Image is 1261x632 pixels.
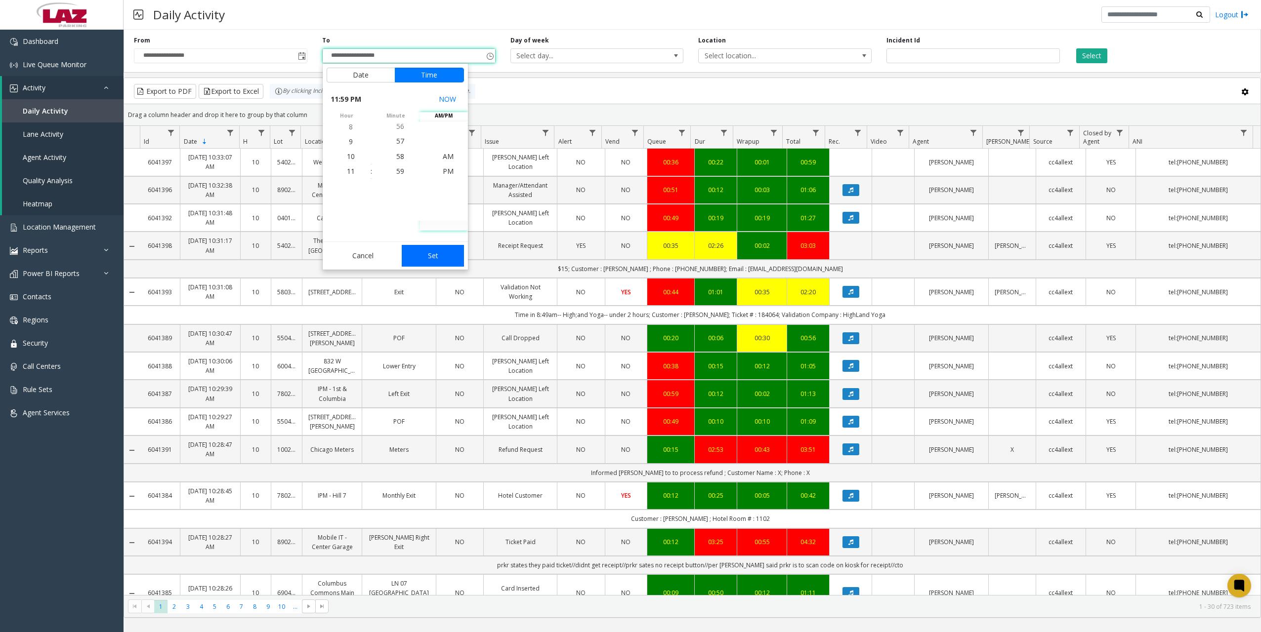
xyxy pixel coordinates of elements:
[1092,287,1130,297] a: NO
[134,84,196,99] button: Export to PDF
[275,87,283,95] img: infoIcon.svg
[1042,241,1080,250] a: cc4allext
[2,122,124,146] a: Lane Activity
[1142,287,1255,297] a: tel:[PHONE_NUMBER]
[247,417,265,426] a: 10
[490,153,551,171] a: [PERSON_NAME] Left Location
[308,236,356,255] a: The Audubon [GEOGRAPHIC_DATA]
[886,36,920,45] label: Incident Id
[308,384,356,403] a: IPM - 1st & Columbia
[10,270,18,278] img: 'icon'
[186,356,234,375] a: [DATE] 10:30:06 AM
[1042,185,1080,195] a: cc4allext
[611,213,641,223] a: NO
[10,363,18,371] img: 'icon'
[743,185,781,195] a: 00:03
[793,389,823,398] a: 01:13
[586,126,599,139] a: Alert Filter Menu
[10,38,18,46] img: 'icon'
[653,389,688,398] a: 00:59
[967,126,980,139] a: Agent Filter Menu
[146,445,174,454] a: 6041391
[743,333,781,343] a: 00:30
[277,333,296,343] a: 550463
[368,333,430,343] a: POF
[1092,417,1130,426] a: YES
[247,185,265,195] a: 10
[490,181,551,199] a: Manager/Attendant Assisted
[277,361,296,371] a: 600440
[277,417,296,426] a: 550463
[611,361,641,371] a: NO
[621,390,630,398] span: NO
[701,389,731,398] a: 00:12
[146,158,174,167] a: 6041397
[1092,333,1130,343] a: YES
[743,417,781,426] a: 00:10
[1042,417,1080,426] a: cc4allext
[563,445,598,454] a: NO
[563,241,598,250] a: YES
[186,329,234,348] a: [DATE] 10:30:47 AM
[793,287,823,297] div: 02:20
[675,126,688,139] a: Queue Filter Menu
[308,287,356,297] a: [STREET_ADDRESS]
[793,213,823,223] div: 01:27
[611,333,641,343] a: NO
[442,287,477,297] a: NO
[1142,213,1255,223] a: tel:[PHONE_NUMBER]
[621,186,630,194] span: NO
[1014,126,1027,139] a: Parker Filter Menu
[308,445,356,454] a: Chicago Meters
[402,245,464,267] button: Set
[653,158,688,167] a: 00:36
[247,158,265,167] a: 10
[2,146,124,169] a: Agent Activity
[539,126,552,139] a: Issue Filter Menu
[277,158,296,167] a: 540222
[277,213,296,223] a: 040188
[1106,158,1116,166] span: YES
[1142,361,1255,371] a: tel:[PHONE_NUMBER]
[1106,241,1116,250] span: YES
[1241,9,1249,20] img: logout
[164,126,177,139] a: Id Filter Menu
[277,185,296,195] a: 890201
[308,213,356,223] a: Capitol Lot
[186,208,234,227] a: [DATE] 10:31:48 AM
[793,241,823,250] a: 03:03
[743,389,781,398] div: 00:02
[851,126,865,139] a: Rec. Filter Menu
[277,287,296,297] a: 580373
[1063,126,1077,139] a: Source Filter Menu
[921,333,982,343] a: [PERSON_NAME]
[563,361,598,371] a: NO
[793,417,823,426] a: 01:09
[653,445,688,454] a: 00:15
[1142,333,1255,343] a: tel:[PHONE_NUMBER]
[510,36,549,45] label: Day of week
[442,333,477,343] a: NO
[23,222,96,232] span: Location Management
[743,241,781,250] a: 00:02
[1106,334,1116,342] span: YES
[186,153,234,171] a: [DATE] 10:33:07 AM
[699,49,837,63] span: Select location...
[701,185,731,195] a: 00:12
[621,417,630,426] span: NO
[10,316,18,324] img: 'icon'
[146,333,174,343] a: 6041389
[327,68,395,82] button: Date tab
[653,287,688,297] div: 00:44
[23,385,52,394] span: Rule Sets
[701,333,731,343] a: 00:06
[1092,185,1130,195] a: NO
[743,287,781,297] a: 00:35
[308,158,356,167] a: Wellmore Lot
[23,106,68,116] span: Daily Activity
[743,158,781,167] div: 00:01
